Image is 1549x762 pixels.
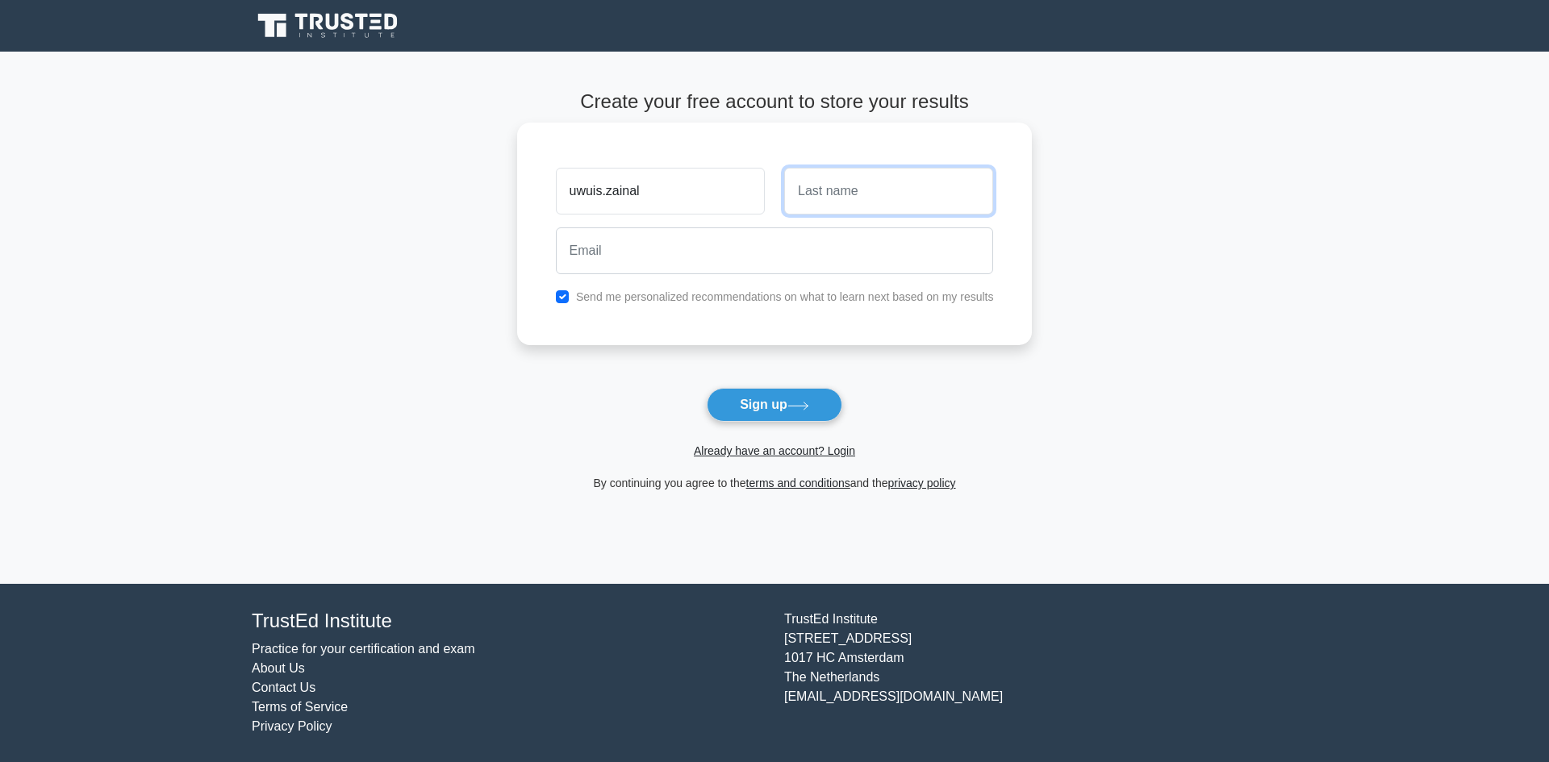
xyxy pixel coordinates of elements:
input: Last name [784,168,993,214]
label: Send me personalized recommendations on what to learn next based on my results [576,290,994,303]
input: Email [556,227,994,274]
a: Already have an account? Login [694,444,855,457]
div: TrustEd Institute [STREET_ADDRESS] 1017 HC Amsterdam The Netherlands [EMAIL_ADDRESS][DOMAIN_NAME] [774,610,1307,736]
button: Sign up [707,388,842,422]
a: privacy policy [888,477,956,489]
input: First name [556,168,765,214]
a: Contact Us [252,681,315,694]
h4: TrustEd Institute [252,610,765,633]
a: About Us [252,661,305,675]
a: Privacy Policy [252,719,332,733]
a: Terms of Service [252,700,348,714]
div: By continuing you agree to the and the [507,473,1042,493]
h4: Create your free account to store your results [517,90,1033,114]
a: terms and conditions [746,477,850,489]
a: Practice for your certification and exam [252,642,475,656]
